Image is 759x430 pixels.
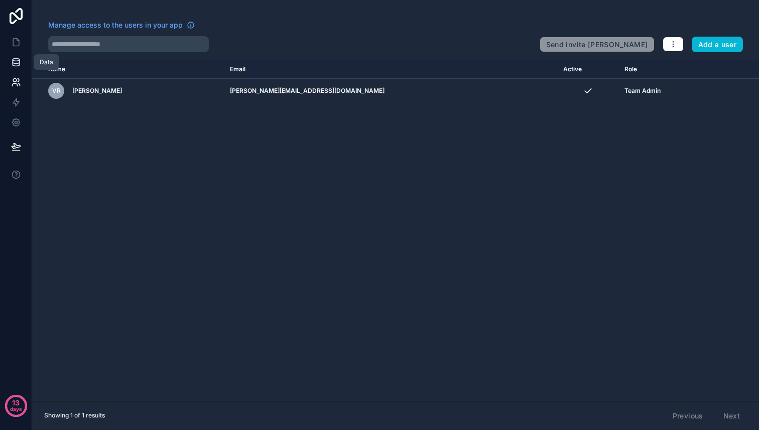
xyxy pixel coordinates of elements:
[618,60,715,79] th: Role
[692,37,743,53] button: Add a user
[32,60,224,79] th: Name
[624,87,661,95] span: Team Admin
[32,60,759,401] div: scrollable content
[10,402,22,416] p: days
[224,60,557,79] th: Email
[557,60,618,79] th: Active
[40,58,53,66] div: Data
[48,20,183,30] span: Manage access to the users in your app
[224,79,557,103] td: [PERSON_NAME][EMAIL_ADDRESS][DOMAIN_NAME]
[12,398,20,408] p: 13
[52,87,61,95] span: VR
[44,411,105,419] span: Showing 1 of 1 results
[48,20,195,30] a: Manage access to the users in your app
[72,87,122,95] span: [PERSON_NAME]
